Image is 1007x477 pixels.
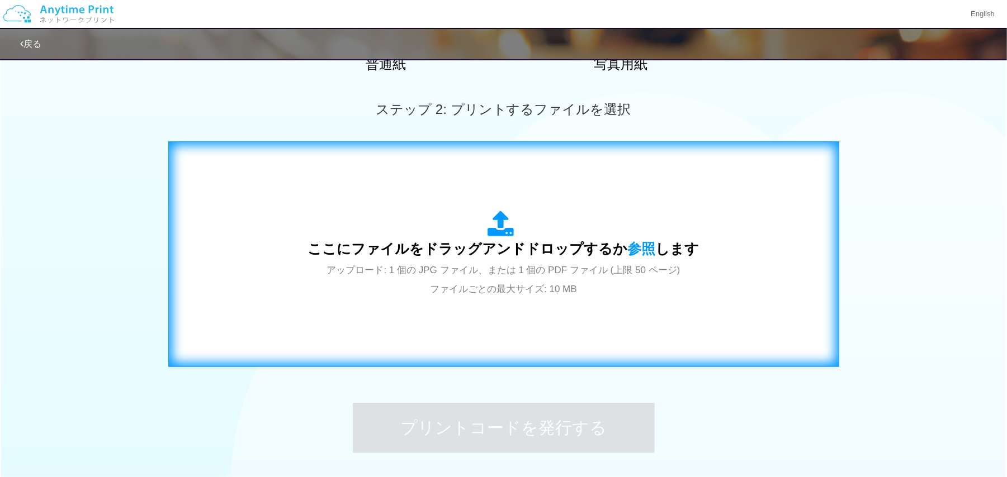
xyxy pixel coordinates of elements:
[308,241,699,256] span: ここにファイルをドラッグアンドドロップするか します
[376,102,631,117] span: ステップ 2: プリントするファイルを選択
[523,57,719,71] h2: 写真用紙
[20,39,41,49] a: 戻る
[353,403,655,453] button: プリントコードを発行する
[289,57,484,71] h2: 普通紙
[327,265,680,294] span: アップロード: 1 個の JPG ファイル、または 1 個の PDF ファイル (上限 50 ページ) ファイルごとの最大サイズ: 10 MB
[628,241,656,256] span: 参照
